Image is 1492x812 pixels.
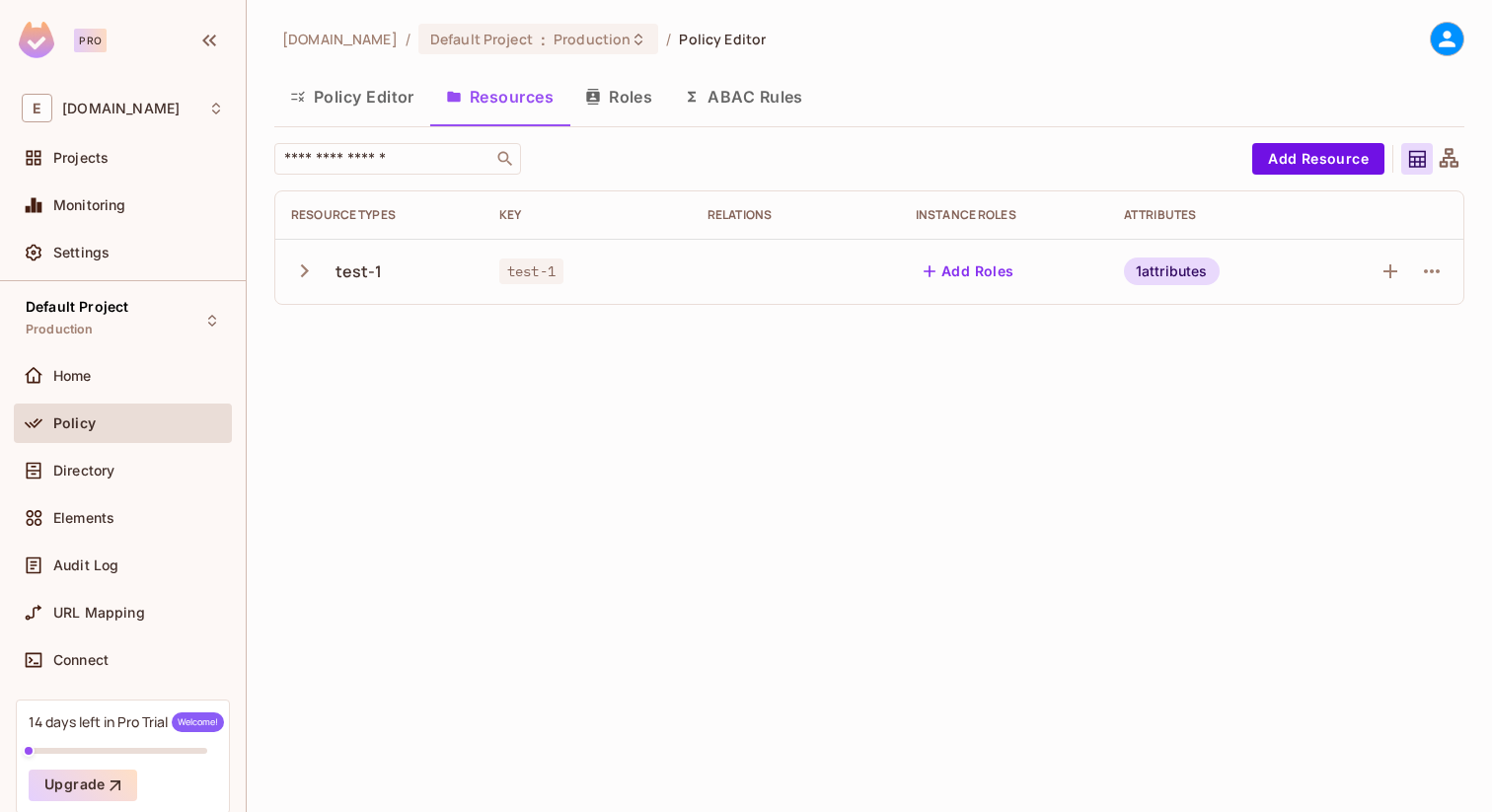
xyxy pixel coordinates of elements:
[26,322,94,337] span: Production
[1124,258,1220,285] div: 1 attributes
[19,22,54,58] img: SReyMgAAAABJRU5ErkJggg==
[916,207,1092,223] div: Instance roles
[499,207,676,223] div: Key
[53,463,114,479] span: Directory
[916,256,1022,287] button: Add Roles
[53,245,110,260] span: Settings
[26,299,128,315] span: Default Project
[668,72,819,121] button: ABAC Rules
[554,30,631,48] span: Production
[53,415,96,431] span: Policy
[1252,143,1384,175] button: Add Resource
[53,510,114,526] span: Elements
[53,197,126,213] span: Monitoring
[53,605,145,621] span: URL Mapping
[74,29,107,52] div: Pro
[430,30,533,48] span: Default Project
[1124,207,1301,223] div: Attributes
[29,712,224,732] div: 14 days left in Pro Trial
[29,770,137,801] button: Upgrade
[22,94,52,122] span: E
[430,72,569,121] button: Resources
[53,652,109,668] span: Connect
[282,30,398,48] span: the active workspace
[53,368,92,384] span: Home
[53,150,109,166] span: Projects
[274,72,430,121] button: Policy Editor
[62,101,180,116] span: Workspace: example.com
[708,207,884,223] div: Relations
[336,260,383,282] div: test-1
[291,207,468,223] div: Resource Types
[499,258,563,284] span: test-1
[569,72,668,121] button: Roles
[679,30,766,48] span: Policy Editor
[172,712,224,732] span: Welcome!
[53,557,118,573] span: Audit Log
[406,30,410,48] li: /
[666,30,671,48] li: /
[540,32,547,47] span: :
